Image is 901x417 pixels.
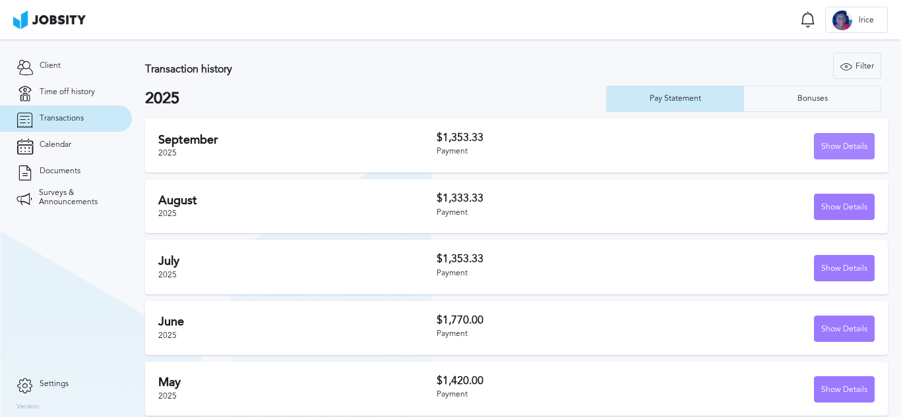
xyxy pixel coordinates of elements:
div: Payment [437,147,656,156]
span: Time off history [40,88,95,97]
h3: $1,333.33 [437,192,656,204]
div: Pay Statement [643,94,708,103]
button: Bonuses [743,86,881,112]
div: I [832,11,852,30]
h3: Transaction history [145,63,547,75]
div: Show Details [815,316,874,343]
h2: June [158,315,437,329]
button: Show Details [814,133,875,159]
h2: September [158,133,437,147]
label: Version: [16,403,41,411]
h2: 2025 [145,90,606,108]
button: Show Details [814,376,875,403]
span: 2025 [158,148,177,157]
span: Settings [40,379,69,389]
span: Client [40,61,61,70]
h3: $1,420.00 [437,375,656,387]
div: Bonuses [791,94,834,103]
h3: $1,353.33 [437,253,656,265]
span: 2025 [158,209,177,218]
button: Filter [833,53,881,79]
span: Surveys & Announcements [39,188,115,207]
button: IIrice [825,7,888,33]
span: Documents [40,167,80,176]
div: Payment [437,329,656,339]
span: 2025 [158,270,177,279]
span: Calendar [40,140,71,150]
h2: August [158,194,437,208]
span: Transactions [40,114,84,123]
div: Show Details [815,194,874,221]
h3: $1,770.00 [437,314,656,326]
span: 2025 [158,391,177,401]
img: ab4bad089aa723f57921c736e9817d99.png [13,11,86,29]
span: Irice [852,16,881,25]
div: Show Details [815,134,874,160]
h2: July [158,254,437,268]
div: Payment [437,208,656,217]
div: Show Details [815,377,874,403]
h3: $1,353.33 [437,132,656,144]
div: Show Details [815,256,874,282]
div: Payment [437,269,656,278]
button: Pay Statement [606,86,744,112]
button: Show Details [814,255,875,281]
button: Show Details [814,194,875,220]
div: Filter [834,53,881,80]
button: Show Details [814,316,875,342]
h2: May [158,375,437,389]
span: 2025 [158,331,177,340]
div: Payment [437,390,656,399]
